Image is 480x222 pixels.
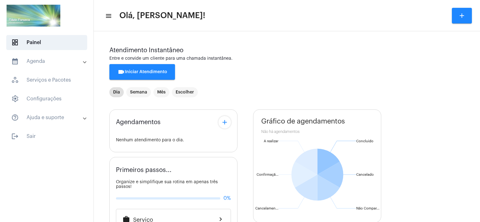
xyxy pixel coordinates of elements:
mat-icon: sidenav icon [11,133,19,140]
mat-panel-title: Ajuda e suporte [11,114,83,121]
div: Entre e convide um cliente para uma chamada instantânea. [109,56,464,61]
text: Cancelamen... [255,207,278,210]
div: Atendimento Instantâneo [109,47,464,54]
span: Primeiros passos... [116,167,172,174]
span: Iniciar Atendimento [117,70,167,74]
mat-chip: Mês [153,87,169,97]
span: Painel [6,35,87,50]
span: Sair [6,129,87,144]
text: Confirmaçã... [257,173,278,177]
span: Olá, [PERSON_NAME]! [119,11,205,21]
mat-expansion-panel-header: sidenav iconAjuda e suporte [4,110,93,125]
mat-icon: sidenav icon [11,114,19,121]
div: Nenhum atendimento para o dia. [116,138,231,143]
text: Não Compar... [356,207,379,210]
mat-panel-title: Agenda [11,58,83,65]
mat-icon: sidenav icon [11,58,19,65]
text: A realizar [264,139,278,143]
mat-icon: add [221,119,228,126]
span: Serviços e Pacotes [6,73,87,88]
text: Cancelado [356,173,374,176]
span: sidenav icon [11,95,19,103]
text: Concluído [356,139,373,143]
span: sidenav icon [11,39,19,46]
mat-chip: Semana [126,87,151,97]
img: ad486f29-800c-4119-1513-e8219dc03dae.png [5,3,62,28]
mat-chip: Dia [109,87,124,97]
mat-expansion-panel-header: sidenav iconAgenda [4,54,93,69]
mat-chip: Escolher [172,87,198,97]
span: sidenav icon [11,76,19,84]
button: Iniciar Atendimento [109,64,175,80]
span: Gráfico de agendamentos [261,118,345,125]
mat-icon: sidenav icon [105,12,111,20]
mat-icon: add [458,12,466,19]
span: Organize e simplifique sua rotina em apenas três passos! [116,180,218,189]
span: Agendamentos [116,119,161,126]
span: Configurações [6,91,87,106]
mat-icon: videocam [117,68,125,76]
span: 0% [223,195,231,201]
